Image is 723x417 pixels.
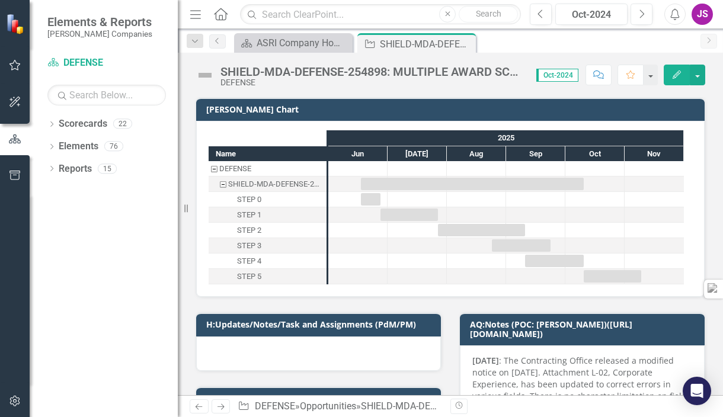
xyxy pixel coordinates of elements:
div: Name [209,146,327,161]
div: Task: Start date: 2025-08-24 End date: 2025-09-23 [209,238,327,254]
span: Search [476,9,501,18]
div: 15 [98,163,117,174]
div: Nov [625,146,684,162]
img: Not Defined [196,66,215,85]
div: 22 [113,119,132,129]
button: Oct-2024 [555,4,628,25]
div: Open Intercom Messenger [683,377,711,405]
div: STEP 5 [237,269,261,284]
div: Task: Start date: 2025-08-24 End date: 2025-09-23 [492,239,551,252]
div: 76 [104,142,123,152]
div: » » [238,400,442,413]
h3: H:Updates/Notes/Task and Assignments (PdM/PM) [206,320,435,329]
input: Search ClearPoint... [240,4,521,25]
a: Elements [59,140,98,153]
a: DEFENSE [255,400,295,412]
div: STEP 3 [237,238,261,254]
div: Task: Start date: 2025-06-17 End date: 2025-06-27 [209,192,327,207]
div: STEP 1 [237,207,261,223]
h3: [PERSON_NAME] Chart [206,105,699,114]
div: DEFENSE [220,78,524,87]
a: ASRI Company Home Page [237,36,350,50]
h3: AQ:Notes (POC: [PERSON_NAME])([URL][DOMAIN_NAME]) [470,320,699,338]
strong: [DATE] [472,355,499,366]
div: Task: Start date: 2025-06-27 End date: 2025-07-27 [380,208,438,221]
p: : The Contracting Office released a modified notice on [DATE]. Attachment L-02, Corporate Experie... [472,355,692,416]
span: Oct-2024 [536,69,578,82]
div: Jul [388,146,447,162]
div: Task: Start date: 2025-06-17 End date: 2025-10-10 [361,178,584,190]
button: JS [692,4,713,25]
div: STEP 0 [237,192,261,207]
div: Task: Start date: 2025-09-10 End date: 2025-10-10 [525,255,584,267]
div: SHIELD-MDA-DEFENSE-254898: MULTIPLE AWARD SCALABLE HOMELAND INNOVATIVE ENTERPRISE LAYERED DEFENSE... [220,65,524,78]
a: DEFENSE [47,56,166,70]
input: Search Below... [47,85,166,105]
div: STEP 2 [209,223,327,238]
div: Oct [565,146,625,162]
small: [PERSON_NAME] Companies [47,29,152,39]
div: SHIELD-MDA-DEFENSE-254898: MULTIPLE AWARD SCALABLE HOMELAND INNOVATIVE ENTERPRISE LAYERED DEFENSE... [380,37,473,52]
div: Task: Start date: 2025-06-17 End date: 2025-06-27 [361,193,380,206]
div: STEP 3 [209,238,327,254]
div: DEFENSE [219,161,251,177]
div: STEP 4 [237,254,261,269]
div: STEP 0 [209,192,327,207]
div: Aug [447,146,506,162]
div: STEP 1 [209,207,327,223]
a: Scorecards [59,117,107,131]
div: Task: Start date: 2025-06-27 End date: 2025-07-27 [209,207,327,223]
div: ASRI Company Home Page [257,36,350,50]
img: ClearPoint Strategy [6,14,27,34]
div: Task: Start date: 2025-10-10 End date: 2025-11-09 [584,270,641,283]
div: STEP 4 [209,254,327,269]
a: Reports [59,162,92,176]
div: SHIELD-MDA-DEFENSE-254898: MULTIPLE AWARD SCALABLE HOMELAND INNOVATIVE ENTERPRISE LAYERED DEFENSE... [209,177,327,192]
div: Task: Start date: 2025-07-27 End date: 2025-09-10 [438,224,525,236]
h3: I:Socioeconomic Status (POC: [PERSON_NAME]) ([URL][DOMAIN_NAME]) [206,394,435,412]
div: DEFENSE [209,161,327,177]
div: Task: Start date: 2025-07-27 End date: 2025-09-10 [209,223,327,238]
div: Oct-2024 [559,8,623,22]
span: Elements & Reports [47,15,152,29]
div: Task: DEFENSE Start date: 2025-06-17 End date: 2025-06-18 [209,161,327,177]
div: Task: Start date: 2025-09-10 End date: 2025-10-10 [209,254,327,269]
div: Jun [328,146,388,162]
a: Opportunities [300,400,356,412]
div: Task: Start date: 2025-10-10 End date: 2025-11-09 [209,269,327,284]
div: Task: Start date: 2025-06-17 End date: 2025-10-10 [209,177,327,192]
div: Sep [506,146,565,162]
div: 2025 [328,130,684,146]
div: STEP 5 [209,269,327,284]
div: STEP 2 [237,223,261,238]
button: Search [459,6,518,23]
div: SHIELD-MDA-DEFENSE-254898: MULTIPLE AWARD SCALABLE HOMELAND INNOVATIVE ENTERPRISE LAYERED DEFENSE... [228,177,323,192]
